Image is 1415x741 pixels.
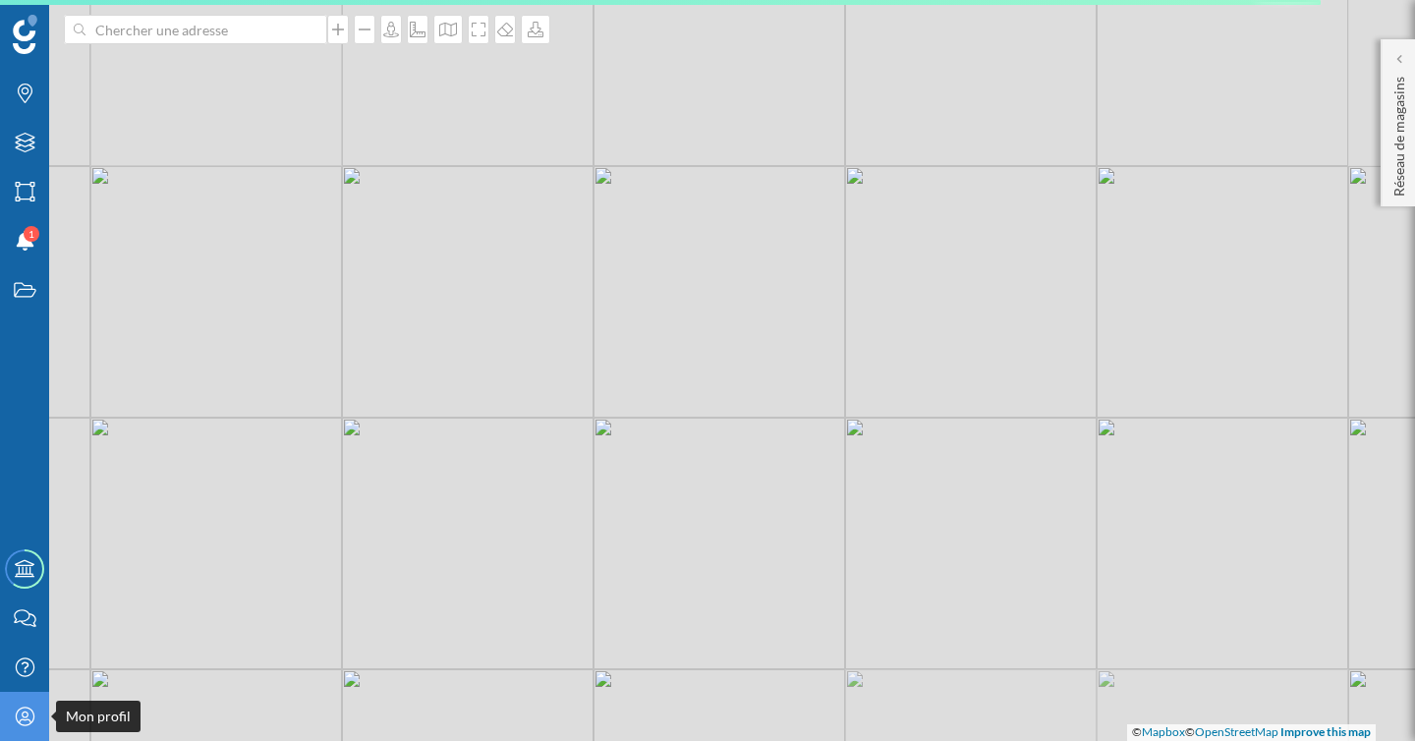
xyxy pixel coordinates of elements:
div: Mon profil [56,701,141,732]
div: © © [1127,724,1376,741]
img: Logo Geoblink [13,15,37,54]
a: Mapbox [1142,724,1185,739]
a: Improve this map [1280,724,1371,739]
a: OpenStreetMap [1195,724,1278,739]
span: Assistance [39,14,135,31]
p: Réseau de magasins [1389,69,1409,197]
span: 1 [28,224,34,244]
